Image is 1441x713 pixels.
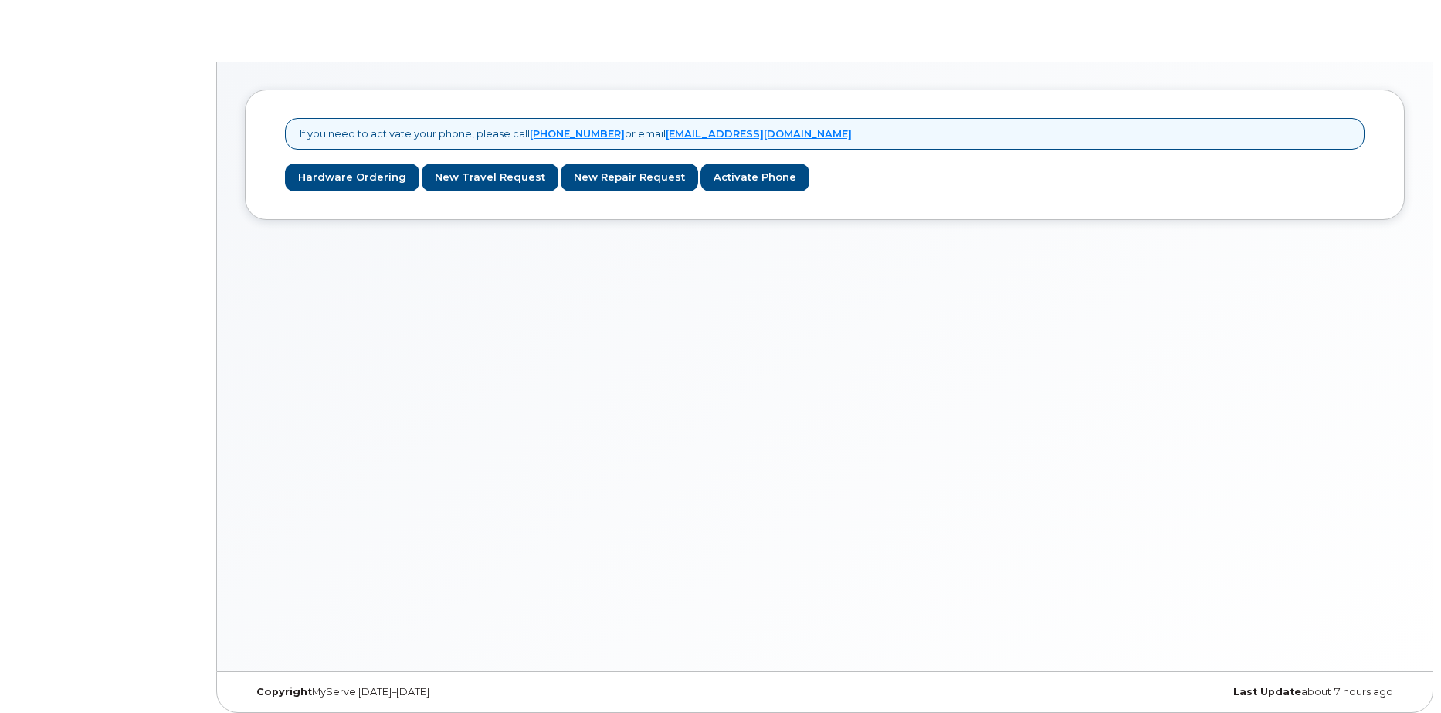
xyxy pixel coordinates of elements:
div: about 7 hours ago [1018,686,1405,698]
div: MyServe [DATE]–[DATE] [245,686,632,698]
a: Activate Phone [700,164,809,192]
a: [PHONE_NUMBER] [530,127,625,140]
p: If you need to activate your phone, please call or email [300,127,852,141]
a: New Repair Request [561,164,698,192]
a: Hardware Ordering [285,164,419,192]
a: [EMAIL_ADDRESS][DOMAIN_NAME] [666,127,852,140]
a: New Travel Request [422,164,558,192]
strong: Copyright [256,686,312,698]
strong: Last Update [1233,686,1301,698]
